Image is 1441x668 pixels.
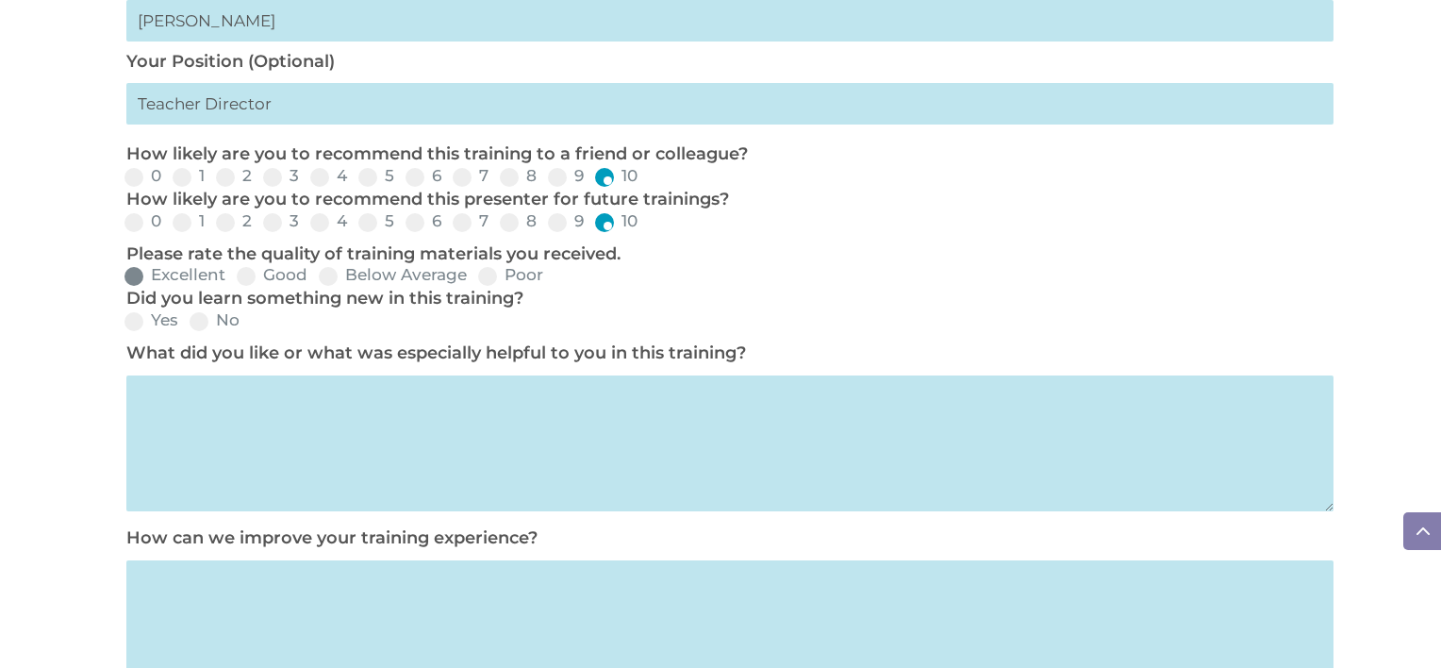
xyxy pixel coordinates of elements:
label: 6 [406,213,441,229]
p: Did you learn something new in this training? [126,288,1324,310]
label: Poor [478,267,543,283]
label: 6 [406,168,441,184]
label: Your Position (Optional) [126,51,335,72]
label: 7 [453,168,489,184]
label: 2 [216,168,252,184]
label: No [190,312,240,328]
label: 10 [595,213,638,229]
label: 10 [595,168,638,184]
label: How can we improve your training experience? [126,527,538,548]
label: Good [237,267,307,283]
p: Please rate the quality of training materials you received. [126,243,1324,266]
label: 8 [500,168,537,184]
label: Yes [124,312,178,328]
label: What did you like or what was especially helpful to you in this training? [126,342,746,363]
label: 9 [548,168,584,184]
label: 4 [310,213,347,229]
label: 4 [310,168,347,184]
label: Below Average [319,267,467,283]
label: 5 [358,213,394,229]
label: 3 [263,168,299,184]
label: 0 [124,168,161,184]
label: 3 [263,213,299,229]
input: My primary roles is... [126,83,1333,125]
label: Excellent [124,267,225,283]
label: 5 [358,168,394,184]
label: 2 [216,213,252,229]
label: 0 [124,213,161,229]
label: 1 [173,213,205,229]
label: 9 [548,213,584,229]
label: 8 [500,213,537,229]
label: 7 [453,213,489,229]
label: 1 [173,168,205,184]
p: How likely are you to recommend this presenter for future trainings? [126,189,1324,211]
p: How likely are you to recommend this training to a friend or colleague? [126,143,1324,166]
